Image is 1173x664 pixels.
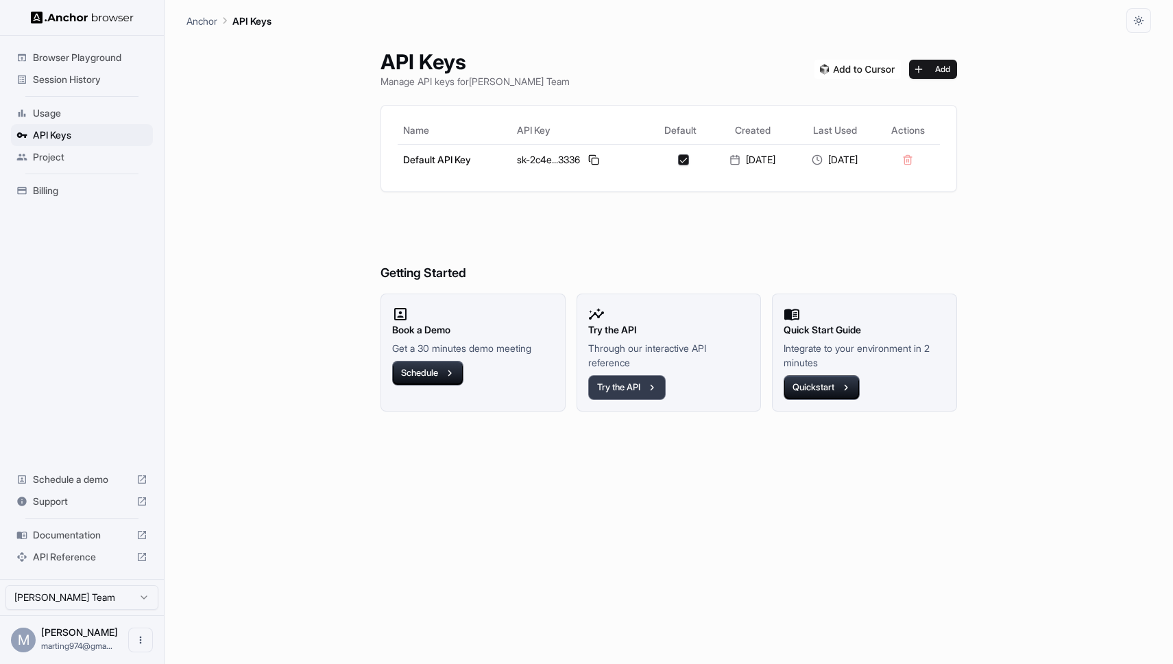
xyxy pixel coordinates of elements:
[11,146,153,168] div: Project
[33,51,147,64] span: Browser Playground
[41,641,112,651] span: marting974@gmail.com
[588,375,666,400] button: Try the API
[11,546,153,568] div: API Reference
[11,490,153,512] div: Support
[814,60,901,79] img: Add anchorbrowser MCP server to Cursor
[11,628,36,652] div: M
[712,117,794,144] th: Created
[392,341,554,355] p: Get a 30 minutes demo meeting
[33,528,131,542] span: Documentation
[33,128,147,142] span: API Keys
[649,117,712,144] th: Default
[875,117,940,144] th: Actions
[186,13,271,28] nav: breadcrumb
[33,184,147,198] span: Billing
[511,117,650,144] th: API Key
[11,69,153,91] div: Session History
[41,626,118,638] span: Martin Gros
[588,341,750,370] p: Through our interactive API reference
[398,117,511,144] th: Name
[128,628,153,652] button: Open menu
[31,11,134,24] img: Anchor Logo
[398,144,511,175] td: Default API Key
[232,14,271,28] p: API Keys
[380,74,570,88] p: Manage API keys for [PERSON_NAME] Team
[585,152,602,168] button: Copy API key
[33,550,131,564] span: API Reference
[11,102,153,124] div: Usage
[186,14,217,28] p: Anchor
[794,117,876,144] th: Last Used
[33,495,131,508] span: Support
[11,524,153,546] div: Documentation
[392,361,463,386] button: Schedule
[11,47,153,69] div: Browser Playground
[784,322,945,337] h2: Quick Start Guide
[33,73,147,86] span: Session History
[11,180,153,202] div: Billing
[717,153,788,167] div: [DATE]
[588,322,750,337] h2: Try the API
[11,469,153,490] div: Schedule a demo
[33,150,147,164] span: Project
[380,49,570,74] h1: API Keys
[33,106,147,120] span: Usage
[784,341,945,370] p: Integrate to your environment in 2 minutes
[11,124,153,146] div: API Keys
[33,473,131,486] span: Schedule a demo
[380,209,957,283] h6: Getting Started
[909,60,957,79] button: Add
[784,375,860,400] button: Quickstart
[392,322,554,337] h2: Book a Demo
[799,153,871,167] div: [DATE]
[517,152,644,168] div: sk-2c4e...3336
